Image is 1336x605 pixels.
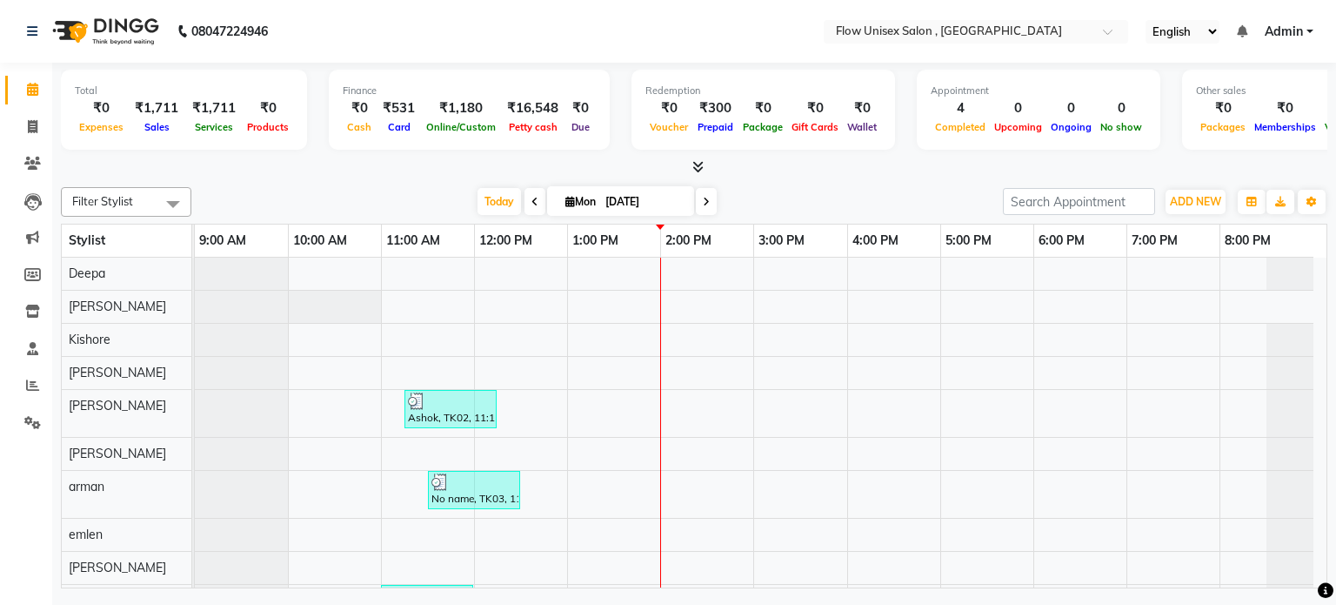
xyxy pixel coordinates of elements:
[430,474,518,507] div: No name, TK03, 11:30 AM-12:30 PM, Hair Cut -[PERSON_NAME] Styling & Shaving (₹150)
[1170,195,1221,208] span: ADD NEW
[422,98,500,118] div: ₹1,180
[787,98,843,118] div: ₹0
[941,228,996,253] a: 5:00 PM
[243,121,293,133] span: Products
[69,299,166,314] span: [PERSON_NAME]
[990,98,1046,118] div: 0
[44,7,164,56] img: logo
[343,98,376,118] div: ₹0
[69,446,166,461] span: [PERSON_NAME]
[1096,121,1146,133] span: No show
[738,98,787,118] div: ₹0
[1034,228,1089,253] a: 6:00 PM
[343,121,376,133] span: Cash
[931,98,990,118] div: 4
[787,121,843,133] span: Gift Cards
[843,98,881,118] div: ₹0
[72,194,133,208] span: Filter Stylist
[69,398,166,413] span: [PERSON_NAME]
[1046,121,1096,133] span: Ongoing
[1250,98,1320,118] div: ₹0
[243,98,293,118] div: ₹0
[190,121,237,133] span: Services
[75,121,128,133] span: Expenses
[565,98,596,118] div: ₹0
[1166,190,1226,214] button: ADD NEW
[195,228,250,253] a: 9:00 AM
[500,98,565,118] div: ₹16,548
[128,98,185,118] div: ₹1,711
[69,527,103,542] span: emlen
[931,84,1146,98] div: Appointment
[376,98,422,118] div: ₹531
[69,479,104,494] span: arman
[568,228,623,253] a: 1:00 PM
[289,228,351,253] a: 10:00 AM
[140,121,174,133] span: Sales
[69,232,105,248] span: Stylist
[69,332,110,347] span: Kishore
[75,84,293,98] div: Total
[693,121,738,133] span: Prepaid
[69,266,105,281] span: Deepa
[1220,228,1275,253] a: 8:00 PM
[754,228,809,253] a: 3:00 PM
[843,121,881,133] span: Wallet
[69,365,166,380] span: [PERSON_NAME]
[406,393,495,426] div: Ashok, TK02, 11:15 AM-12:15 PM, Hair Cut -Hair Cut -- Men (₹300)
[848,228,903,253] a: 4:00 PM
[738,121,787,133] span: Package
[1003,188,1155,215] input: Search Appointment
[990,121,1046,133] span: Upcoming
[567,121,594,133] span: Due
[478,188,521,215] span: Today
[1250,121,1320,133] span: Memberships
[600,189,687,215] input: 2025-09-01
[692,98,738,118] div: ₹300
[661,228,716,253] a: 2:00 PM
[504,121,562,133] span: Petty cash
[931,121,990,133] span: Completed
[343,84,596,98] div: Finance
[1265,23,1303,41] span: Admin
[191,7,268,56] b: 08047224946
[382,228,444,253] a: 11:00 AM
[645,98,692,118] div: ₹0
[69,560,166,575] span: [PERSON_NAME]
[1096,98,1146,118] div: 0
[75,98,128,118] div: ₹0
[475,228,537,253] a: 12:00 PM
[645,121,692,133] span: Voucher
[185,98,243,118] div: ₹1,711
[1127,228,1182,253] a: 7:00 PM
[561,195,600,208] span: Mon
[384,121,415,133] span: Card
[1196,121,1250,133] span: Packages
[645,84,881,98] div: Redemption
[1196,98,1250,118] div: ₹0
[422,121,500,133] span: Online/Custom
[1046,98,1096,118] div: 0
